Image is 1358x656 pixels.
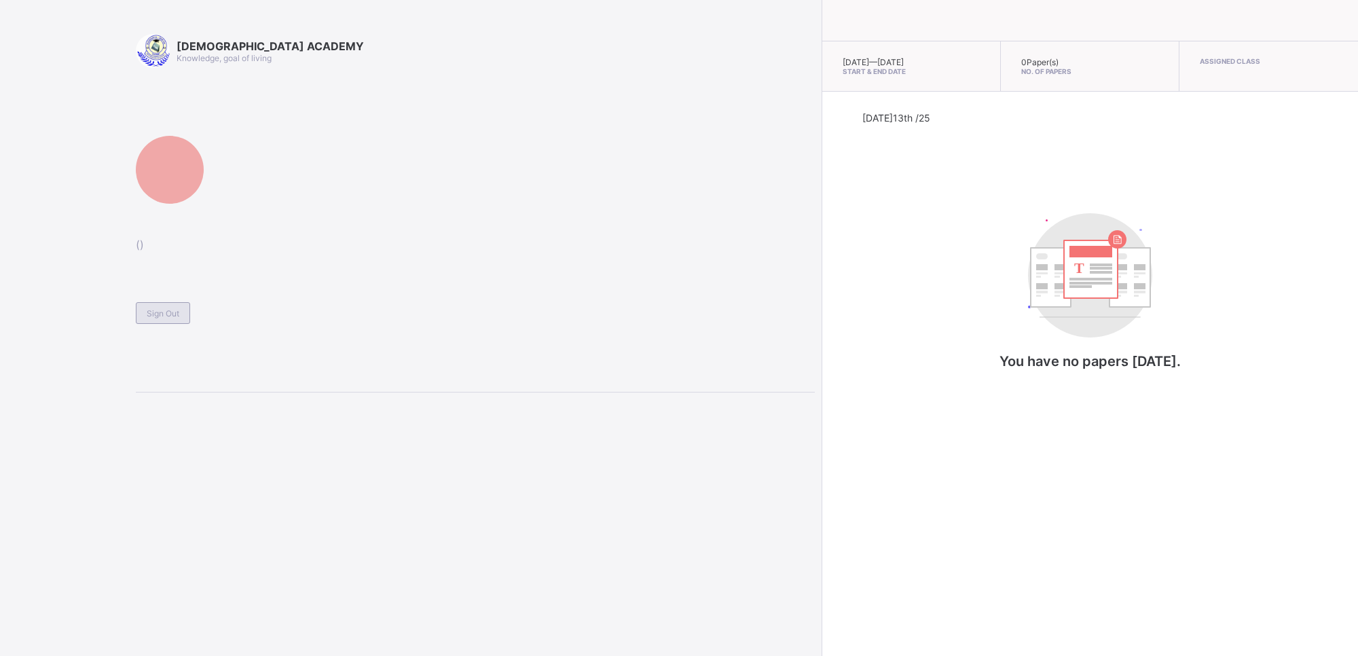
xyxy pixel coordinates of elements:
[843,67,980,75] span: Start & End Date
[177,39,364,53] span: [DEMOGRAPHIC_DATA] ACADEMY
[1074,259,1084,276] tspan: T
[843,57,904,67] span: [DATE] — [DATE]
[1021,57,1059,67] span: 0 Paper(s)
[954,200,1226,397] div: You have no papers today.
[136,238,815,251] span: ( )
[1200,57,1338,65] span: Assigned Class
[147,308,179,318] span: Sign Out
[177,53,272,63] span: Knowledge, goal of living
[954,353,1226,369] p: You have no papers [DATE].
[1021,67,1158,75] span: No. of Papers
[862,112,930,124] span: [DATE] 13th /25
